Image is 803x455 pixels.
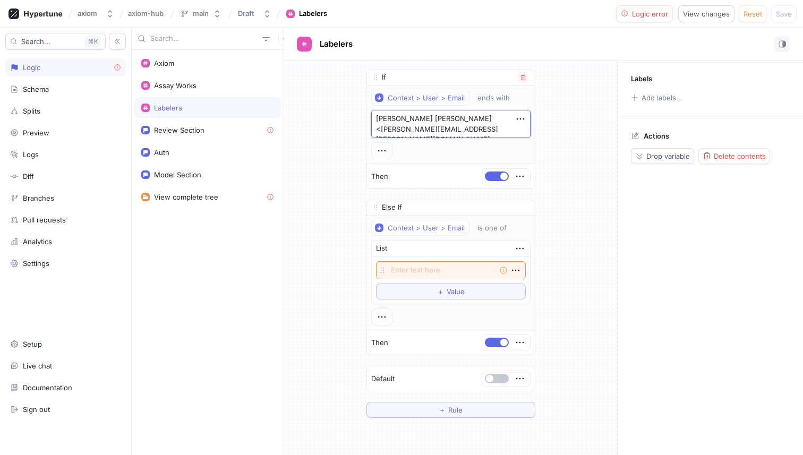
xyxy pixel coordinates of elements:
[382,72,386,83] p: If
[631,74,652,83] p: Labels
[73,5,118,22] button: axiom
[644,132,669,140] p: Actions
[154,59,174,67] div: Axiom
[154,126,204,134] div: Review Section
[154,104,182,112] div: Labelers
[23,216,66,224] div: Pull requests
[776,11,792,17] span: Save
[154,81,197,90] div: Assay Works
[771,5,797,22] button: Save
[128,10,164,17] span: axiom-hub
[388,93,465,102] div: Context > User > Email
[371,110,531,138] textarea: [PERSON_NAME] [PERSON_NAME] <[PERSON_NAME][EMAIL_ADDRESS][PERSON_NAME][DOMAIN_NAME]>
[23,237,52,246] div: Analytics
[437,288,444,295] span: ＋
[473,90,525,106] button: ends with
[477,93,510,102] div: ends with
[473,220,522,236] button: is one of
[84,36,101,47] div: K
[238,9,254,18] div: Draft
[632,11,668,17] span: Logic error
[299,8,327,19] div: Labelers
[23,107,40,115] div: Splits
[234,5,276,22] button: Draft
[23,194,54,202] div: Branches
[678,5,734,22] button: View changes
[714,153,766,159] span: Delete contents
[23,340,42,348] div: Setup
[78,9,97,18] div: axiom
[616,5,673,22] button: Logic error
[154,148,169,157] div: Auth
[631,148,694,164] button: Drop variable
[23,128,49,137] div: Preview
[388,224,465,233] div: Context > User > Email
[23,362,52,370] div: Live chat
[320,40,353,48] span: Labelers
[150,33,258,44] input: Search...
[23,63,40,72] div: Logic
[23,150,39,159] div: Logs
[23,405,50,414] div: Sign out
[193,9,209,18] div: main
[154,193,218,201] div: View complete tree
[477,224,507,233] div: is one of
[698,148,770,164] button: Delete contents
[447,288,465,295] span: Value
[739,5,767,22] button: Reset
[371,374,395,384] p: Default
[371,90,469,106] button: Context > User > Email
[366,402,535,418] button: ＋Rule
[683,11,730,17] span: View changes
[21,38,50,45] span: Search...
[5,33,106,50] button: Search...K
[448,407,463,413] span: Rule
[627,91,686,105] button: Add labels...
[23,85,49,93] div: Schema
[176,5,226,22] button: main
[5,379,126,397] a: Documentation
[382,202,402,213] p: Else If
[376,243,387,254] div: List
[371,220,469,236] button: Context > User > Email
[23,259,49,268] div: Settings
[376,284,526,299] button: ＋Value
[371,338,388,348] p: Then
[439,407,446,413] span: ＋
[744,11,762,17] span: Reset
[23,172,34,181] div: Diff
[154,170,201,179] div: Model Section
[23,383,72,392] div: Documentation
[646,153,690,159] span: Drop variable
[371,171,388,182] p: Then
